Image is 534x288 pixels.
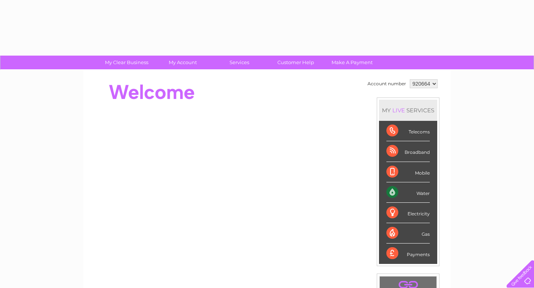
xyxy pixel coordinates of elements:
[386,162,430,182] div: Mobile
[386,203,430,223] div: Electricity
[152,56,214,69] a: My Account
[96,56,157,69] a: My Clear Business
[386,223,430,244] div: Gas
[322,56,383,69] a: Make A Payment
[386,141,430,162] div: Broadband
[209,56,270,69] a: Services
[386,244,430,264] div: Payments
[265,56,326,69] a: Customer Help
[391,107,406,114] div: LIVE
[366,77,408,90] td: Account number
[386,182,430,203] div: Water
[379,100,437,121] div: MY SERVICES
[386,121,430,141] div: Telecoms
